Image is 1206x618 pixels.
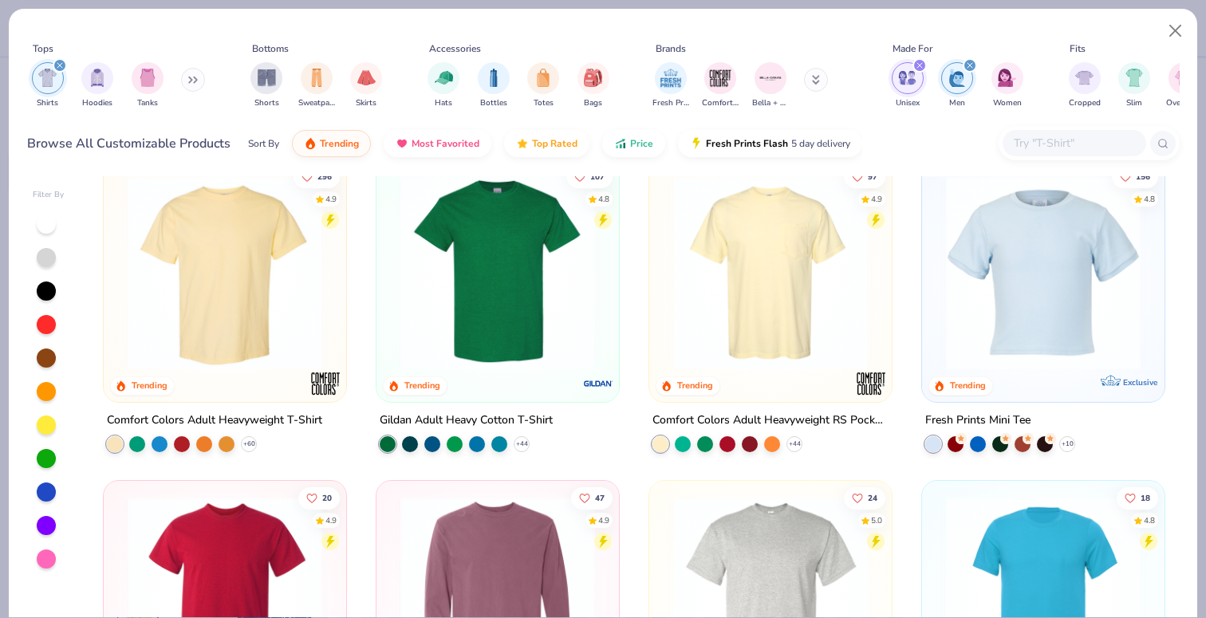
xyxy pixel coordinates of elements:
[485,69,503,87] img: Bottles Image
[1125,69,1143,87] img: Slim Image
[1075,69,1094,87] img: Cropped Image
[603,175,814,370] img: c7959168-479a-4259-8c5e-120e54807d6b
[665,175,876,370] img: 284e3bdb-833f-4f21-a3b0-720291adcbd9
[81,62,113,109] div: filter for Hoodies
[429,41,481,56] div: Accessories
[1118,62,1150,109] div: filter for Slim
[652,411,889,431] div: Comfort Colors Adult Heavyweight RS Pocket T-Shirt
[294,165,341,187] button: Like
[1070,41,1086,56] div: Fits
[534,69,552,87] img: Totes Image
[577,62,609,109] button: filter button
[871,193,882,205] div: 4.9
[298,97,335,109] span: Sweatpants
[384,130,491,157] button: Most Favorited
[527,62,559,109] div: filter for Totes
[1012,134,1135,152] input: Try "T-Shirt"
[1166,97,1202,109] span: Oversized
[380,411,553,431] div: Gildan Adult Heavy Cotton T-Shirt
[1069,62,1101,109] button: filter button
[435,69,453,87] img: Hats Image
[991,62,1023,109] div: filter for Women
[892,62,924,109] div: filter for Unisex
[875,175,1086,370] img: f2707318-0607-4e9d-8b72-fe22b32ef8d9
[132,62,164,109] button: filter button
[868,494,877,502] span: 24
[590,172,605,180] span: 107
[652,62,689,109] button: filter button
[941,62,973,109] div: filter for Men
[478,62,510,109] div: filter for Bottles
[532,137,577,150] span: Top Rated
[702,62,739,109] button: filter button
[137,97,158,109] span: Tanks
[516,137,529,150] img: TopRated.gif
[1166,62,1202,109] div: filter for Oversized
[788,439,800,449] span: + 44
[871,514,882,526] div: 5.0
[396,137,408,150] img: most_fav.gif
[308,69,325,87] img: Sweatpants Image
[791,135,850,153] span: 5 day delivery
[323,494,333,502] span: 20
[844,486,885,509] button: Like
[33,41,53,56] div: Tops
[1136,172,1150,180] span: 156
[584,69,601,87] img: Bags Image
[752,97,789,109] span: Bella + Canvas
[656,41,686,56] div: Brands
[82,97,112,109] span: Hoodies
[896,97,920,109] span: Unisex
[602,130,665,157] button: Price
[37,97,58,109] span: Shirts
[702,97,739,109] span: Comfort Colors
[250,62,282,109] button: filter button
[925,411,1031,431] div: Fresh Prints Mini Tee
[702,62,739,109] div: filter for Comfort Colors
[392,175,603,370] img: db319196-8705-402d-8b46-62aaa07ed94f
[248,136,279,151] div: Sort By
[577,62,609,109] div: filter for Bags
[752,62,789,109] button: filter button
[1126,97,1142,109] span: Slim
[258,69,276,87] img: Shorts Image
[309,368,341,400] img: Comfort Colors logo
[1117,486,1158,509] button: Like
[1144,514,1155,526] div: 4.8
[326,514,337,526] div: 4.9
[566,165,613,187] button: Like
[938,175,1149,370] img: dcfe7741-dfbe-4acc-ad9a-3b0f92b71621
[298,62,335,109] div: filter for Sweatpants
[708,66,732,90] img: Comfort Colors Image
[318,172,333,180] span: 296
[1122,377,1157,388] span: Exclusive
[254,97,279,109] span: Shorts
[304,137,317,150] img: trending.gif
[250,62,282,109] div: filter for Shorts
[504,130,589,157] button: Top Rated
[1112,165,1158,187] button: Like
[941,62,973,109] button: filter button
[582,368,614,400] img: Gildan logo
[356,97,376,109] span: Skirts
[1175,69,1193,87] img: Oversized Image
[759,66,782,90] img: Bella + Canvas Image
[412,137,479,150] span: Most Favorited
[752,62,789,109] div: filter for Bella + Canvas
[428,62,459,109] button: filter button
[598,514,609,526] div: 4.9
[1141,494,1150,502] span: 18
[478,62,510,109] button: filter button
[534,97,554,109] span: Totes
[480,97,507,109] span: Bottles
[678,130,862,157] button: Fresh Prints Flash5 day delivery
[855,368,887,400] img: Comfort Colors logo
[243,439,255,449] span: + 60
[1166,62,1202,109] button: filter button
[107,411,322,431] div: Comfort Colors Adult Heavyweight T-Shirt
[527,62,559,109] button: filter button
[844,165,885,187] button: Like
[89,69,106,87] img: Hoodies Image
[435,97,452,109] span: Hats
[949,97,965,109] span: Men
